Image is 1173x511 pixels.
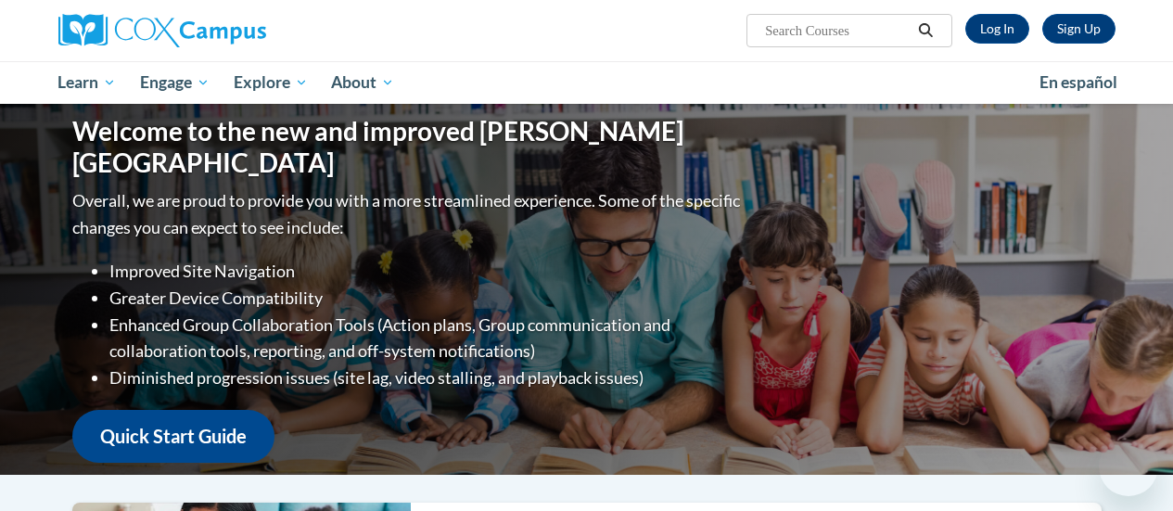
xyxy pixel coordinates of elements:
[1042,14,1116,44] a: Register
[912,19,939,42] button: Search
[72,187,745,241] p: Overall, we are proud to provide you with a more streamlined experience. Some of the specific cha...
[140,71,210,94] span: Engage
[109,364,745,391] li: Diminished progression issues (site lag, video stalling, and playback issues)
[331,71,394,94] span: About
[58,14,266,47] img: Cox Campus
[109,312,745,365] li: Enhanced Group Collaboration Tools (Action plans, Group communication and collaboration tools, re...
[72,116,745,178] h1: Welcome to the new and improved [PERSON_NAME][GEOGRAPHIC_DATA]
[45,61,1129,104] div: Main menu
[1027,63,1129,102] a: En español
[1039,72,1117,92] span: En español
[72,410,274,463] a: Quick Start Guide
[222,61,320,104] a: Explore
[763,19,912,42] input: Search Courses
[57,71,116,94] span: Learn
[965,14,1029,44] a: Log In
[109,285,745,312] li: Greater Device Compatibility
[1099,437,1158,496] iframe: Button to launch messaging window
[234,71,308,94] span: Explore
[46,61,129,104] a: Learn
[109,258,745,285] li: Improved Site Navigation
[319,61,406,104] a: About
[128,61,222,104] a: Engage
[58,14,392,47] a: Cox Campus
